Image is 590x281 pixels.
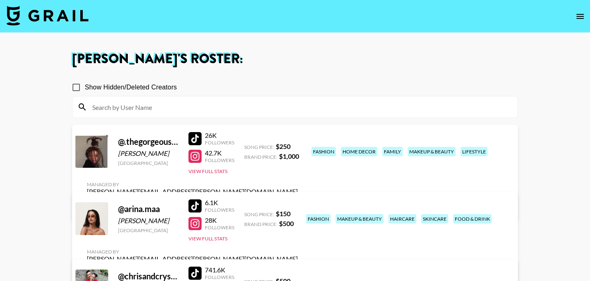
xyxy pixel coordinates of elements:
div: [GEOGRAPHIC_DATA] [118,160,179,166]
div: food & drink [453,214,492,224]
div: Followers [205,274,234,280]
strong: $ 150 [276,210,290,217]
strong: $ 500 [279,219,294,227]
div: [PERSON_NAME] [118,149,179,158]
div: [PERSON_NAME][EMAIL_ADDRESS][PERSON_NAME][DOMAIN_NAME] [87,255,298,263]
div: 741.6K [205,266,234,274]
div: fashion [311,147,336,156]
div: @ arina.maa [118,204,179,214]
div: [PERSON_NAME][EMAIL_ADDRESS][PERSON_NAME][DOMAIN_NAME] [87,187,298,196]
div: 26K [205,131,234,139]
span: Show Hidden/Deleted Creators [85,82,177,92]
div: Followers [205,207,234,213]
div: [PERSON_NAME] [118,217,179,225]
div: home decor [341,147,377,156]
div: 6.1K [205,199,234,207]
span: Brand Price: [244,154,277,160]
strong: $ 1,000 [279,152,299,160]
div: Followers [205,224,234,231]
strong: $ 250 [276,142,290,150]
div: fashion [306,214,331,224]
button: open drawer [572,8,588,25]
button: View Full Stats [188,235,227,242]
div: Managed By [87,249,298,255]
span: Song Price: [244,144,274,150]
div: @ .thegorgeousdoll [118,137,179,147]
div: Followers [205,139,234,146]
div: makeup & beauty [336,214,383,224]
div: haircare [388,214,416,224]
input: Search by User Name [87,101,513,114]
div: [GEOGRAPHIC_DATA] [118,227,179,233]
div: makeup & beauty [408,147,456,156]
div: Followers [205,157,234,163]
div: 42.7K [205,149,234,157]
img: Grail Talent [7,6,88,25]
div: family [382,147,403,156]
div: lifestyle [461,147,488,156]
div: Managed By [87,181,298,187]
span: Brand Price: [244,221,277,227]
span: Song Price: [244,211,274,217]
div: skincare [421,214,448,224]
div: 28K [205,216,234,224]
h1: [PERSON_NAME] 's Roster: [72,53,518,66]
button: View Full Stats [188,168,227,174]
